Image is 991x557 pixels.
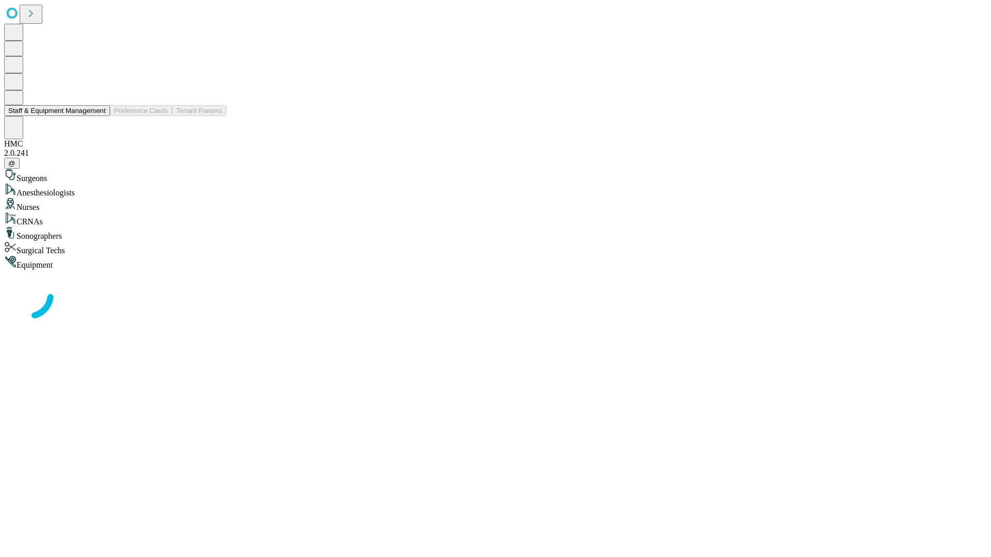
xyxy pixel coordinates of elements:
[4,255,987,270] div: Equipment
[4,212,987,226] div: CRNAs
[8,159,15,167] span: @
[4,149,987,158] div: 2.0.241
[4,169,987,183] div: Surgeons
[110,105,172,116] button: Preference Cards
[172,105,227,116] button: Tenant Params
[4,198,987,212] div: Nurses
[4,241,987,255] div: Surgical Techs
[4,183,987,198] div: Anesthesiologists
[4,139,987,149] div: HMC
[4,105,110,116] button: Staff & Equipment Management
[4,226,987,241] div: Sonographers
[4,158,20,169] button: @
